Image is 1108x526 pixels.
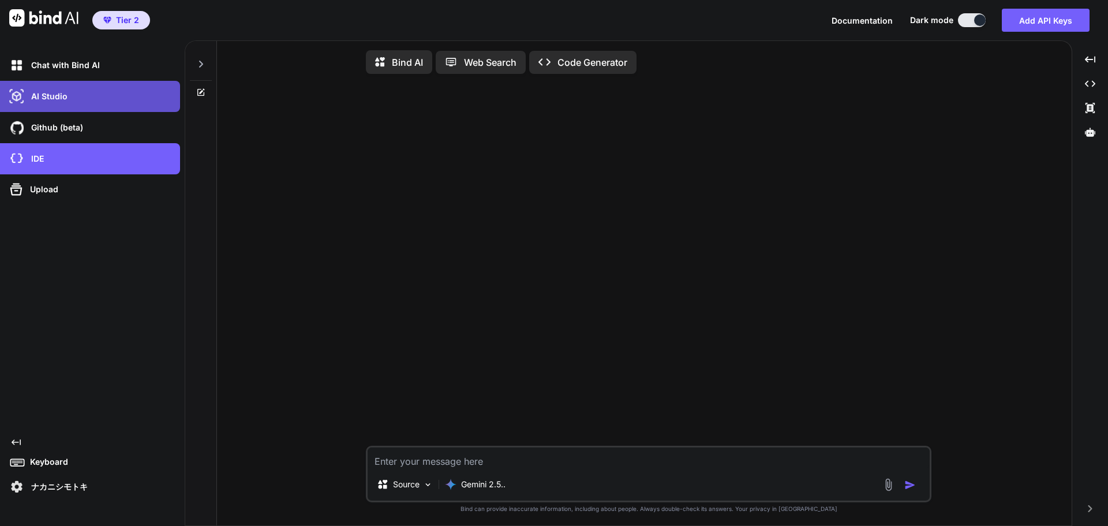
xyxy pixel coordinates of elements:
p: Code Generator [557,55,627,69]
p: AI Studio [27,91,68,102]
img: Bind AI [9,9,78,27]
p: Keyboard [25,456,68,468]
p: Github (beta) [27,122,83,133]
p: IDE [27,153,44,165]
p: Source [393,479,420,490]
p: Chat with Bind AI [27,59,100,71]
img: settings [7,477,27,497]
img: attachment [882,478,895,491]
img: Pick Models [423,480,433,490]
span: Tier 2 [116,14,139,26]
img: darkChat [7,55,27,75]
img: premium [103,17,111,24]
img: githubDark [7,118,27,137]
span: Documentation [832,16,893,25]
img: darkAi-studio [7,87,27,106]
button: Add API Keys [1002,9,1090,32]
p: ナカニシモトキ [27,481,88,493]
p: Upload [25,184,58,195]
img: icon [904,479,916,491]
button: Documentation [832,14,893,27]
p: Bind AI [392,55,423,69]
img: cloudideIcon [7,149,27,169]
p: Web Search [464,55,516,69]
img: Gemini 2.5 Pro [445,479,456,490]
p: Bind can provide inaccurate information, including about people. Always double-check its answers.... [366,505,931,513]
p: Gemini 2.5.. [461,479,506,490]
span: Dark mode [910,14,953,26]
button: premiumTier 2 [92,11,150,29]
